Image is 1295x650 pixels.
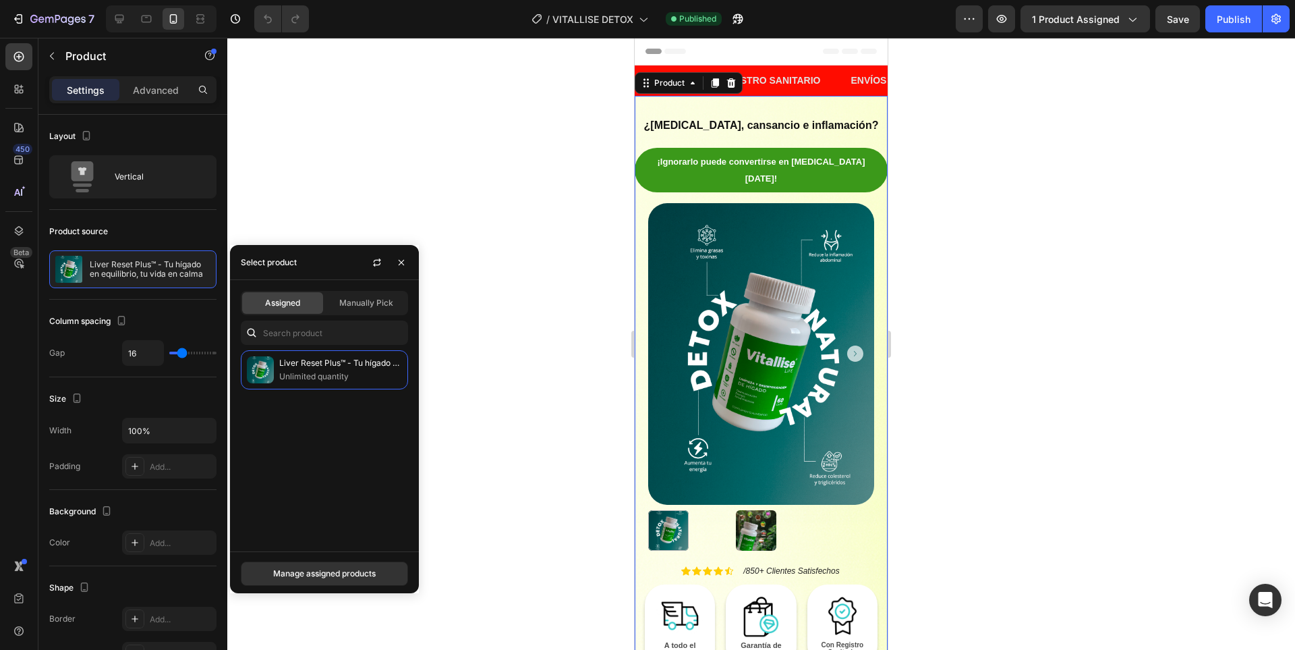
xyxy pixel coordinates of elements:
[1032,12,1120,26] span: 1 product assigned
[546,12,550,26] span: /
[1249,584,1282,616] div: Open Intercom Messenger
[1217,12,1250,26] div: Publish
[273,568,376,580] div: Manage assigned products
[49,313,129,331] div: Column spacing
[635,38,888,650] iframe: Design area
[13,144,32,155] div: 450
[133,83,179,97] p: Advanced
[1167,13,1189,25] span: Save
[109,529,204,538] i: /850+ Clientes Satisfechos
[90,260,210,279] p: Liver Reset Plus™ - Tu hígado en equilibrio, tu vida en calma
[150,614,213,626] div: Add...
[123,418,216,443] input: Auto
[88,11,94,27] p: 7
[552,12,633,26] span: VITALLISE DETOX
[49,128,94,146] div: Layout
[279,356,402,370] p: Liver Reset Plus™ - Tu hígado en equilibrio, tu vida en calma
[49,425,71,437] div: Width
[279,370,402,383] p: Unlimited quantity
[49,579,92,597] div: Shape
[10,247,32,258] div: Beta
[106,603,147,620] span: Garantía de 15 días
[241,562,408,586] button: Manage assigned products
[30,603,61,612] span: A todo el
[49,390,85,408] div: Size
[49,613,76,625] div: Border
[49,347,65,359] div: Gap
[183,553,232,602] img: image_demo.jpg
[49,460,80,472] div: Padding
[339,297,393,309] span: Manually Pick
[247,356,274,383] img: collections
[212,308,229,324] button: Carousel Next Arrow
[1155,5,1200,32] button: Save
[67,83,105,97] p: Settings
[241,256,297,269] div: Select product
[254,5,309,32] div: Undo/Redo
[150,537,213,549] div: Add...
[55,256,82,283] img: product feature img
[65,48,180,64] p: Product
[23,119,231,146] strong: ¡Ignorarlo puede convertirse en [MEDICAL_DATA] [DATE]!
[49,537,70,549] div: Color
[123,341,163,365] input: Auto
[1020,5,1150,32] button: 1 product assigned
[5,5,100,32] button: 7
[17,39,53,51] div: Product
[679,13,716,25] span: Published
[186,603,229,619] span: Con Registro Sanitario
[49,225,108,238] div: Product source
[265,297,300,309] span: Assigned
[115,161,197,192] div: Vertical
[22,612,68,628] span: [GEOGRAPHIC_DATA]
[216,34,408,51] p: ENVÍOS A TODO EL [GEOGRAPHIC_DATA]
[102,553,150,602] img: image_demo.jpg
[9,82,244,93] span: ¿[MEDICAL_DATA], cansancio e inflamación?
[1205,5,1262,32] button: Publish
[150,461,213,473] div: Add...
[241,321,408,345] input: Search in Settings & Advanced
[21,553,69,602] img: image_demo.jpg
[49,503,115,521] div: Background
